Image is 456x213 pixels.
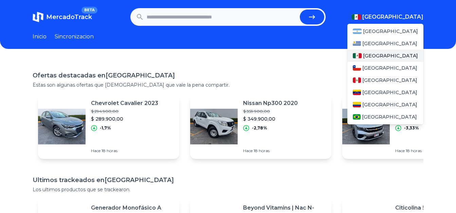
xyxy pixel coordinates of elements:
span: [GEOGRAPHIC_DATA] [363,52,418,59]
img: Mexico [351,14,361,20]
p: Hace 18 horas [91,148,158,154]
h1: Ultimos trackeados en [GEOGRAPHIC_DATA] [33,175,423,185]
a: Chile[GEOGRAPHIC_DATA] [347,62,423,74]
p: Nissan Np300 2020 [243,99,298,107]
span: [GEOGRAPHIC_DATA] [362,113,417,120]
a: Featured imageChevrolet Cavalier 2023$ 294.900,00$ 289.900,00-1,7%Hace 18 horas [38,94,179,159]
img: MercadoTrack [33,12,43,22]
span: MercadoTrack [46,13,92,21]
a: Brasil[GEOGRAPHIC_DATA] [347,111,423,123]
a: Uruguay[GEOGRAPHIC_DATA] [347,37,423,50]
span: [GEOGRAPHIC_DATA] [362,13,423,21]
p: Hace 18 horas [395,148,455,154]
span: [GEOGRAPHIC_DATA] [362,40,417,47]
a: Sincronizacion [55,33,94,41]
span: [GEOGRAPHIC_DATA] [363,28,418,35]
a: MercadoTrackBETA [33,12,92,22]
img: Featured image [342,103,390,150]
img: Uruguay [353,41,361,46]
span: [GEOGRAPHIC_DATA] [362,89,417,96]
h1: Ofertas destacadas en [GEOGRAPHIC_DATA] [33,71,423,80]
p: -2,78% [252,125,267,131]
p: $ 349.900,00 [243,116,298,122]
a: Colombia[GEOGRAPHIC_DATA] [347,99,423,111]
img: Mexico [353,53,362,58]
span: [GEOGRAPHIC_DATA] [362,101,417,108]
img: Peru [353,77,361,83]
p: Hace 18 horas [243,148,298,154]
a: Argentina[GEOGRAPHIC_DATA] [347,25,423,37]
span: [GEOGRAPHIC_DATA] [362,77,417,84]
p: $ 289.900,00 [91,116,158,122]
img: Featured image [190,103,238,150]
a: Peru[GEOGRAPHIC_DATA] [347,74,423,86]
img: Argentina [353,29,362,34]
img: Chile [353,65,361,71]
img: Venezuela [353,90,361,95]
img: Colombia [353,102,361,107]
img: Featured image [38,103,86,150]
span: BETA [81,7,97,14]
span: [GEOGRAPHIC_DATA] [362,65,417,71]
p: Chevrolet Cavalier 2023 [91,99,158,107]
button: [GEOGRAPHIC_DATA] [351,13,423,21]
p: $ 294.900,00 [91,109,158,114]
a: Mexico[GEOGRAPHIC_DATA] [347,50,423,62]
p: Estas son algunas ofertas que [DEMOGRAPHIC_DATA] que vale la pena compartir. [33,82,423,88]
img: Brasil [353,114,361,120]
a: Inicio [33,33,47,41]
p: -1,7% [100,125,111,131]
p: -3,33% [404,125,419,131]
p: Los ultimos productos que se trackearon. [33,186,423,193]
a: Featured imageNissan Np300 2020$ 359.900,00$ 349.900,00-2,78%Hace 18 horas [190,94,331,159]
a: Venezuela[GEOGRAPHIC_DATA] [347,86,423,99]
p: $ 359.900,00 [243,109,298,114]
